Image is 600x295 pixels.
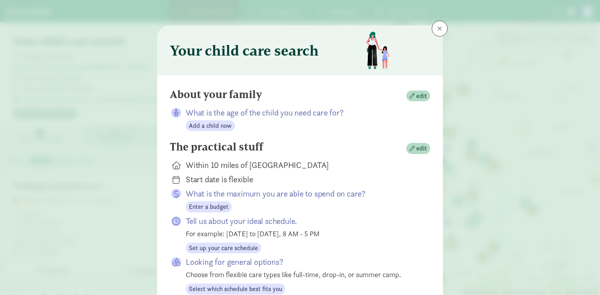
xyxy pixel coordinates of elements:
[189,243,258,253] span: Set up your care schedule
[186,107,417,118] p: What is the age of the child you need care for?
[406,91,430,102] button: edit
[186,269,417,280] div: Choose from flexible care types like full-time, drop-in, or summer camp.
[186,174,417,185] div: Start date is flexible
[406,143,430,154] button: edit
[186,216,417,227] p: Tell us about your ideal schedule.
[186,228,417,239] div: For example: [DATE] to [DATE], 8 AM - 5 PM
[186,160,417,171] div: Within 10 miles of [GEOGRAPHIC_DATA]
[186,188,417,199] p: What is the maximum you are able to spend on care?
[416,91,427,101] span: edit
[170,42,319,58] h3: Your child care search
[186,283,285,295] button: Select which schedule best fits you
[186,243,261,254] button: Set up your care schedule
[186,120,235,131] button: Add a child now
[186,256,417,268] p: Looking for general options?
[170,141,263,153] h4: The practical stuff
[189,284,282,294] span: Select which schedule best fits you
[170,88,262,101] h4: About your family
[186,201,232,212] button: Enter a budget
[416,144,427,153] span: edit
[189,202,229,212] span: Enter a budget
[189,121,232,131] span: Add a child now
